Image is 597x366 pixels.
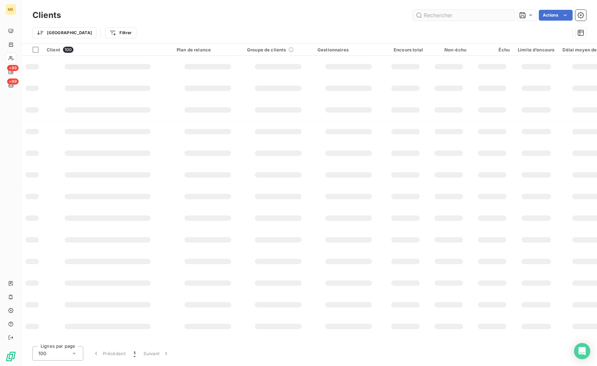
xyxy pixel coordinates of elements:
div: Échu [474,47,510,52]
a: +99 [5,80,16,91]
span: 1 [134,350,135,357]
button: 1 [130,346,139,361]
div: Plan de relance [177,47,239,52]
button: Suivant [139,346,174,361]
span: +99 [7,65,19,71]
div: Non-échu [431,47,466,52]
span: 100 [63,47,73,53]
h3: Clients [32,9,61,21]
input: Rechercher [413,10,514,21]
span: 100 [38,350,46,357]
button: Filtrer [105,27,136,38]
button: Actions [539,10,573,21]
button: [GEOGRAPHIC_DATA] [32,27,96,38]
div: Gestionnaires [317,47,380,52]
button: Précédent [89,346,130,361]
span: Groupe de clients [247,47,286,52]
span: Client [47,47,60,52]
div: Open Intercom Messenger [574,343,590,359]
div: Encours total [388,47,423,52]
img: Logo LeanPay [5,351,16,362]
span: +99 [7,78,19,85]
div: ME [5,4,16,15]
div: Limite d’encours [518,47,554,52]
a: +99 [5,66,16,77]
